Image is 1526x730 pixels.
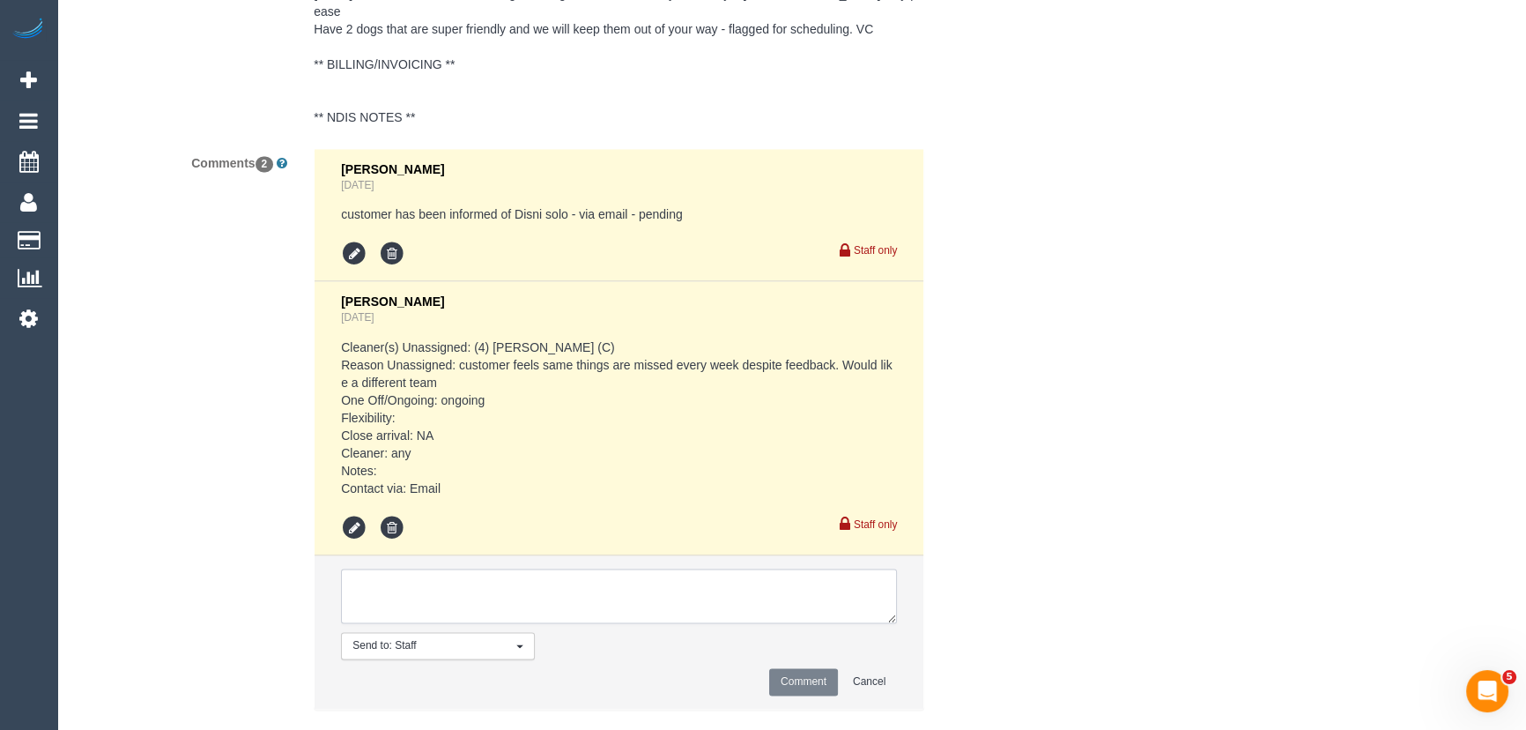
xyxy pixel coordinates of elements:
button: Cancel [841,668,897,696]
span: 5 [1502,670,1516,684]
span: 2 [256,156,274,172]
small: Staff only [854,244,897,257]
a: [DATE] [341,179,374,191]
img: Automaid Logo [11,18,46,42]
button: Send to: Staff [341,632,535,659]
span: [PERSON_NAME] [341,162,444,176]
span: [PERSON_NAME] [341,294,444,309]
pre: Cleaner(s) Unassigned: (4) [PERSON_NAME] (C) Reason Unassigned: customer feels same things are mi... [341,339,897,497]
iframe: Intercom live chat [1466,670,1508,712]
a: [DATE] [341,311,374,324]
label: Comments [62,148,300,172]
pre: customer has been informed of Disni solo - via email - pending [341,205,897,223]
small: Staff only [854,518,897,531]
span: Send to: Staff [352,638,512,653]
